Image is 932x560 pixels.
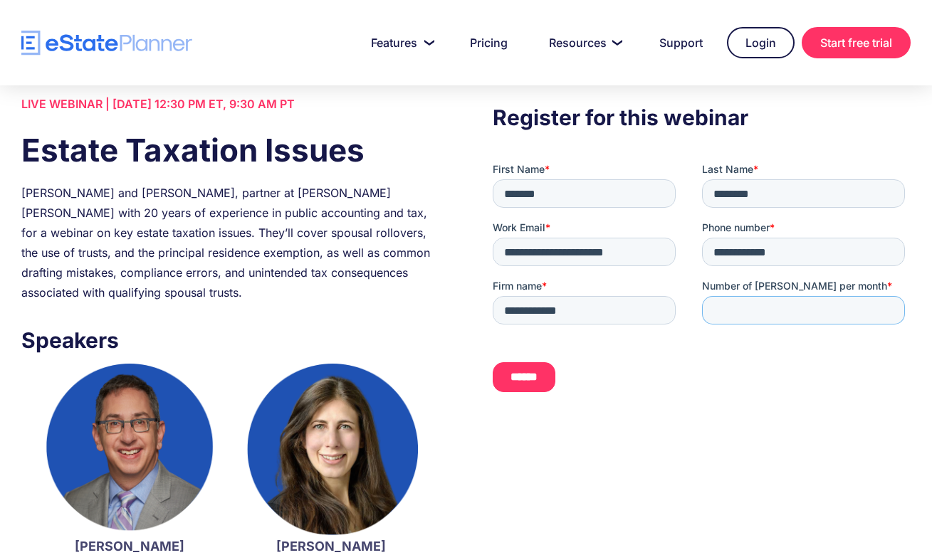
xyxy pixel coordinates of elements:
[21,31,192,56] a: home
[21,94,439,114] div: LIVE WEBINAR | [DATE] 12:30 PM ET, 9:30 AM PT
[727,27,795,58] a: Login
[532,28,635,57] a: Resources
[642,28,720,57] a: Support
[493,162,911,404] iframe: Form 0
[802,27,911,58] a: Start free trial
[21,183,439,302] div: [PERSON_NAME] and [PERSON_NAME], partner at [PERSON_NAME] [PERSON_NAME] with 20 years of experien...
[276,539,386,554] strong: [PERSON_NAME]
[21,128,439,172] h1: Estate Taxation Issues
[453,28,525,57] a: Pricing
[75,539,184,554] strong: [PERSON_NAME]
[493,101,911,134] h3: Register for this webinar
[354,28,446,57] a: Features
[21,324,439,356] h3: Speakers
